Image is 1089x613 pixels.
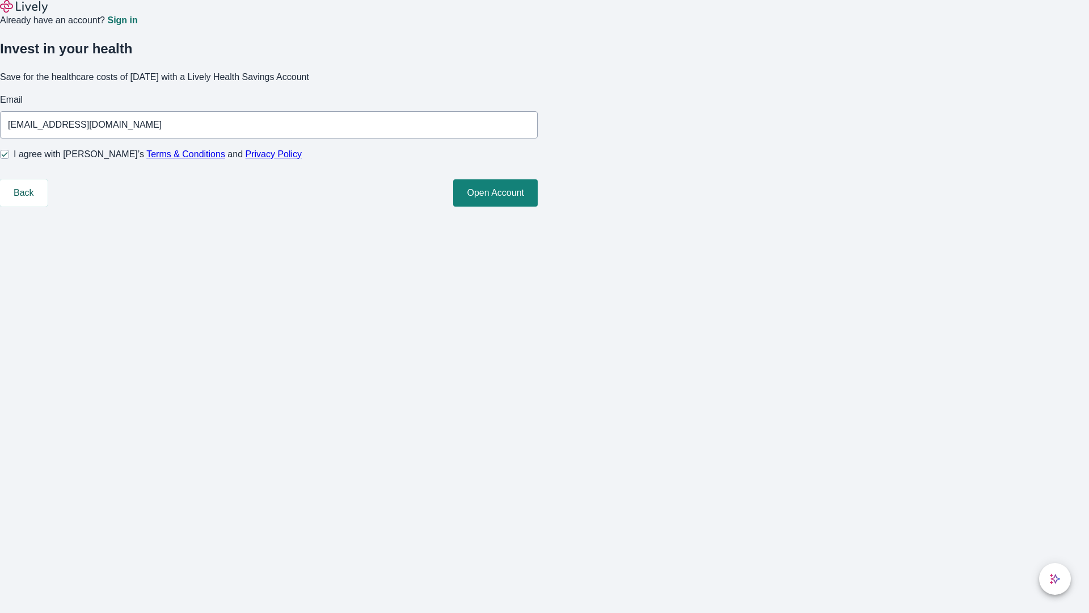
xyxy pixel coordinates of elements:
button: Open Account [453,179,538,207]
a: Sign in [107,16,137,25]
a: Terms & Conditions [146,149,225,159]
a: Privacy Policy [246,149,302,159]
button: chat [1039,563,1071,595]
svg: Lively AI Assistant [1049,573,1061,585]
span: I agree with [PERSON_NAME]’s and [14,148,302,161]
